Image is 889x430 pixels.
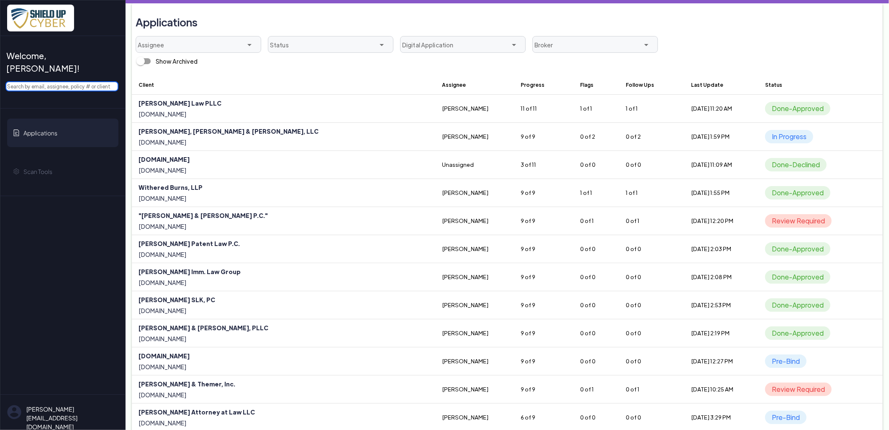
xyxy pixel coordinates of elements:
[573,319,619,347] td: 0 of 0
[765,242,830,256] span: Done-Approved
[684,75,758,95] th: Last Update
[684,151,758,179] td: [DATE] 11:09 AM
[619,347,684,376] td: 0 of 0
[684,263,758,291] td: [DATE] 2:08 PM
[573,123,619,151] td: 0 of 2
[619,151,684,179] td: 0 of 0
[514,263,574,291] td: 9 of 9
[684,319,758,347] td: [DATE] 2:19 PM
[684,347,758,376] td: [DATE] 12:27 PM
[435,347,514,376] td: [PERSON_NAME]
[136,12,198,33] h3: Applications
[765,270,830,284] span: Done-Approved
[435,263,514,291] td: [PERSON_NAME]
[514,319,574,347] td: 9 of 9
[619,263,684,291] td: 0 of 0
[765,298,830,312] span: Done-Approved
[573,376,619,404] td: 0 of 1
[573,75,619,95] th: Flags
[765,355,807,368] span: Pre-Bind
[765,411,807,424] span: Pre-Bind
[758,75,883,95] th: Status
[619,123,684,151] td: 0 of 2
[377,40,387,50] i: arrow_drop_down
[514,75,574,95] th: Progress
[435,235,514,263] td: [PERSON_NAME]
[435,123,514,151] td: [PERSON_NAME]
[23,167,52,176] span: Scan Tools
[684,95,758,123] td: [DATE] 11:20 AM
[765,214,832,228] span: Review Required
[132,75,435,95] th: Client
[619,207,684,235] td: 0 of 1
[23,129,57,137] span: Applications
[573,95,619,123] td: 1 of 1
[619,179,684,207] td: 1 of 1
[641,40,651,50] i: arrow_drop_down
[514,347,574,376] td: 9 of 9
[514,376,574,404] td: 9 of 9
[765,130,813,143] span: In Progress
[435,319,514,347] td: [PERSON_NAME]
[619,235,684,263] td: 0 of 0
[573,151,619,179] td: 0 of 0
[13,130,20,136] img: application-icon.svg
[684,235,758,263] td: [DATE] 2:03 PM
[435,179,514,207] td: [PERSON_NAME]
[573,235,619,263] td: 0 of 0
[684,179,758,207] td: [DATE] 1:55 PM
[7,157,118,186] a: Scan Tools
[573,347,619,376] td: 0 of 0
[573,207,619,235] td: 0 of 1
[765,102,830,115] span: Done-Approved
[435,95,514,123] td: [PERSON_NAME]
[156,57,198,66] div: Show Archived
[619,95,684,123] td: 1 of 1
[514,123,574,151] td: 9 of 9
[619,291,684,319] td: 0 of 0
[514,291,574,319] td: 9 of 9
[435,376,514,404] td: [PERSON_NAME]
[765,186,830,199] span: Done-Approved
[6,49,112,75] span: Welcome, [PERSON_NAME]!
[244,40,254,50] i: arrow_drop_down
[765,158,827,171] span: Done-Declined
[619,376,684,404] td: 0 of 1
[514,235,574,263] td: 9 of 9
[765,326,830,340] span: Done-Approved
[13,168,20,175] img: gear-icon.svg
[514,207,574,235] td: 9 of 9
[573,263,619,291] td: 0 of 0
[514,179,574,207] td: 9 of 9
[684,291,758,319] td: [DATE] 2:53 PM
[684,123,758,151] td: [DATE] 1:59 PM
[684,376,758,404] td: [DATE] 10:25 AM
[7,46,118,78] a: Welcome, [PERSON_NAME]!
[509,40,519,50] i: arrow_drop_down
[132,53,198,70] div: Show Archived
[435,75,514,95] th: Assignee
[435,291,514,319] td: [PERSON_NAME]
[514,95,574,123] td: 11 of 11
[435,207,514,235] td: [PERSON_NAME]
[7,119,118,147] a: Applications
[765,383,832,396] span: Review Required
[573,291,619,319] td: 0 of 0
[7,405,21,420] img: su-uw-user-icon.svg
[514,151,574,179] td: 3 of 11
[619,319,684,347] td: 0 of 0
[5,81,118,91] input: Search by email, assignee, policy # or client
[619,75,684,95] th: Follow Ups
[573,179,619,207] td: 1 of 1
[435,151,514,179] td: Unassigned
[7,5,74,31] img: x7pemu0IxLxkcbZJZdzx2HwkaHwO9aaLS0XkQIJL.png
[684,207,758,235] td: [DATE] 12:20 PM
